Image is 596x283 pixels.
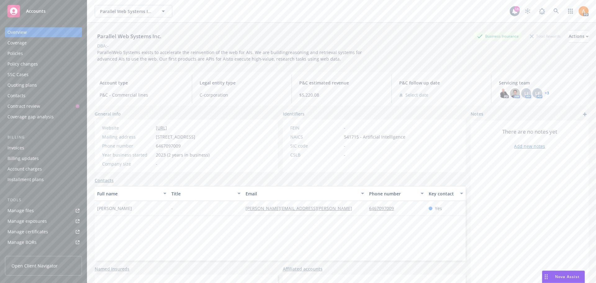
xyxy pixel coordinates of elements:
[100,92,184,98] span: P&C - Commercial lines
[95,32,164,40] div: Parallel Web Systems Inc.
[7,91,25,101] div: Contacts
[7,38,27,48] div: Coverage
[95,186,169,201] button: Full name
[5,101,82,111] a: Contract review
[169,186,243,201] button: Title
[435,205,442,212] span: Yes
[542,271,585,283] button: Nova Assist
[5,38,82,48] a: Coverage
[200,80,284,86] span: Legal entity type
[369,205,399,211] a: 6467097009
[550,5,562,17] a: Search
[521,5,534,17] a: Stop snowing
[7,164,42,174] div: Account charges
[290,125,341,131] div: FEIN
[156,143,181,149] span: 6467097009
[290,152,341,158] div: CSLB
[95,177,114,184] a: Contacts
[95,111,121,117] span: General info
[156,161,157,167] span: -
[5,164,82,174] a: Account charges
[7,248,55,258] div: Summary of insurance
[5,59,82,69] a: Policy changes
[7,237,37,247] div: Manage BORs
[7,48,23,58] div: Policies
[429,190,456,197] div: Key contact
[11,262,58,269] span: Open Client Navigator
[156,134,195,140] span: [STREET_ADDRESS]
[471,111,483,118] span: Notes
[426,186,466,201] button: Key contact
[369,190,417,197] div: Phone number
[102,125,153,131] div: Website
[510,88,520,98] img: photo
[5,153,82,163] a: Billing updates
[5,248,82,258] a: Summary of insurance
[502,128,557,135] span: There are no notes yet
[7,143,24,153] div: Invoices
[5,112,82,122] a: Coverage gap analysis
[7,59,38,69] div: Policy changes
[474,32,522,40] div: Business Insurance
[100,8,154,15] span: Parallel Web Systems Inc.
[5,216,82,226] a: Manage exposures
[7,153,39,163] div: Billing updates
[200,92,284,98] span: C-corporation
[290,143,341,149] div: SIC code
[5,237,82,247] a: Manage BORs
[5,27,82,37] a: Overview
[102,161,153,167] div: Company size
[5,91,82,101] a: Contacts
[7,175,44,185] div: Installment plans
[7,27,27,37] div: Overview
[97,43,109,49] div: DBA: -
[97,190,160,197] div: Full name
[156,152,210,158] span: 2023 (2 years in business)
[514,143,545,149] a: Add new notes
[290,134,341,140] div: NAICS
[569,30,589,43] button: Actions
[555,274,580,279] span: Nova Assist
[5,197,82,203] div: Tools
[7,112,54,122] div: Coverage gap analysis
[581,111,589,118] a: add
[299,92,384,98] span: $5,220.08
[535,90,540,97] span: LF
[7,80,37,90] div: Quoting plans
[7,206,34,216] div: Manage files
[246,190,357,197] div: Email
[5,48,82,58] a: Policies
[499,80,584,86] span: Servicing team
[5,80,82,90] a: Quoting plans
[95,5,172,17] button: Parallel Web Systems Inc.
[5,227,82,237] a: Manage certificates
[542,271,550,283] div: Drag to move
[95,266,129,272] a: Named insureds
[344,125,345,131] span: -
[344,143,345,149] span: -
[7,101,40,111] div: Contract review
[5,175,82,185] a: Installment plans
[171,205,173,212] span: -
[102,152,153,158] div: Year business started
[367,186,426,201] button: Phone number
[7,216,47,226] div: Manage exposures
[5,143,82,153] a: Invoices
[514,6,520,12] div: 18
[102,143,153,149] div: Phone number
[5,134,82,140] div: Billing
[246,205,357,211] a: [PERSON_NAME][EMAIL_ADDRESS][PERSON_NAME]
[243,186,367,201] button: Email
[536,5,548,17] a: Report a Bug
[499,88,509,98] img: photo
[156,125,167,131] a: [URL]
[7,70,29,80] div: SSC Cases
[344,152,345,158] span: -
[527,32,564,40] div: Total Rewards
[283,266,323,272] a: Affiliated accounts
[5,206,82,216] a: Manage files
[283,111,305,117] span: Identifiers
[579,6,589,16] img: photo
[7,227,48,237] div: Manage certificates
